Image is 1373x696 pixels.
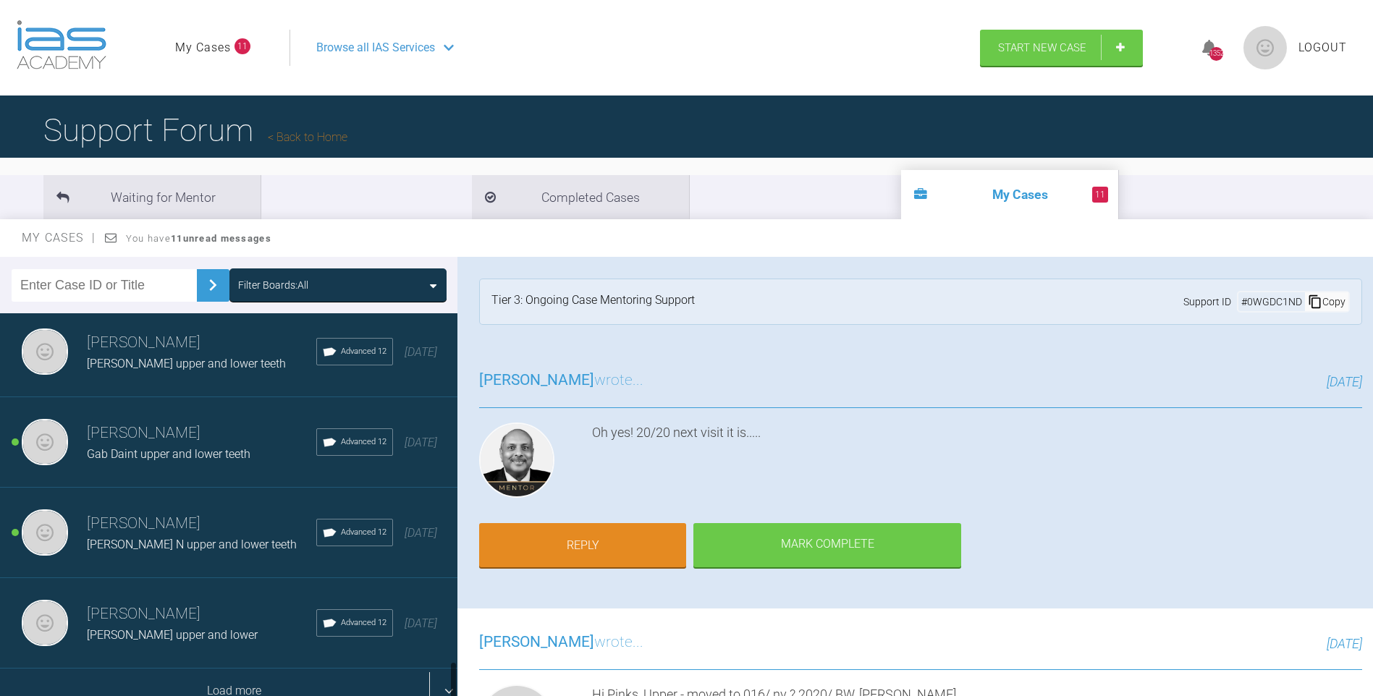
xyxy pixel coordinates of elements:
span: Advanced 12 [341,526,386,539]
span: [PERSON_NAME] [479,371,594,389]
span: [PERSON_NAME] [479,633,594,650]
img: Neil Fearns [22,328,68,375]
img: Neil Fearns [22,419,68,465]
span: Advanced 12 [341,616,386,629]
img: logo-light.3e3ef733.png [17,20,106,69]
h3: [PERSON_NAME] [87,421,316,446]
span: [DATE] [405,436,437,449]
img: chevronRight.28bd32b0.svg [201,273,224,297]
h3: [PERSON_NAME] [87,331,316,355]
span: [DATE] [1327,636,1362,651]
img: profile.png [1243,26,1287,69]
span: 11 [1092,187,1108,203]
span: [DATE] [405,345,437,359]
span: 11 [235,38,250,54]
span: [PERSON_NAME] upper and lower teeth [87,357,286,370]
h3: [PERSON_NAME] [87,602,316,627]
div: Mark Complete [693,523,961,568]
span: Gab Daint upper and lower teeth [87,447,250,461]
h3: wrote... [479,630,643,655]
h1: Support Forum [43,105,347,156]
span: [PERSON_NAME] upper and lower [87,628,258,642]
strong: 11 unread messages [171,233,271,244]
span: My Cases [22,231,96,245]
h3: [PERSON_NAME] [87,512,316,536]
img: Neil Fearns [22,509,68,556]
img: Utpalendu Bose [479,423,554,498]
input: Enter Case ID or Title [12,269,197,302]
span: Start New Case [998,41,1086,54]
div: Tier 3: Ongoing Case Mentoring Support [491,291,695,313]
span: [DATE] [405,526,437,540]
a: My Cases [175,38,231,57]
h3: wrote... [479,368,643,393]
li: Waiting for Mentor [43,175,261,219]
a: Back to Home [268,130,347,144]
span: Support ID [1183,294,1231,310]
div: Oh yes! 20/20 next visit it is..... [592,423,1362,504]
a: Reply [479,523,686,568]
div: Filter Boards: All [238,277,308,293]
span: Browse all IAS Services [316,38,435,57]
span: You have [126,233,271,244]
li: Completed Cases [472,175,689,219]
div: 1352 [1209,47,1223,61]
img: Neil Fearns [22,600,68,646]
span: [DATE] [1327,374,1362,389]
div: Copy [1305,292,1348,311]
span: [PERSON_NAME] N upper and lower teeth [87,538,297,551]
a: Start New Case [980,30,1143,66]
span: [DATE] [405,616,437,630]
span: Advanced 12 [341,436,386,449]
a: Logout [1298,38,1347,57]
span: Advanced 12 [341,345,386,358]
div: # 0WGDC1ND [1238,294,1305,310]
li: My Cases [901,170,1118,219]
